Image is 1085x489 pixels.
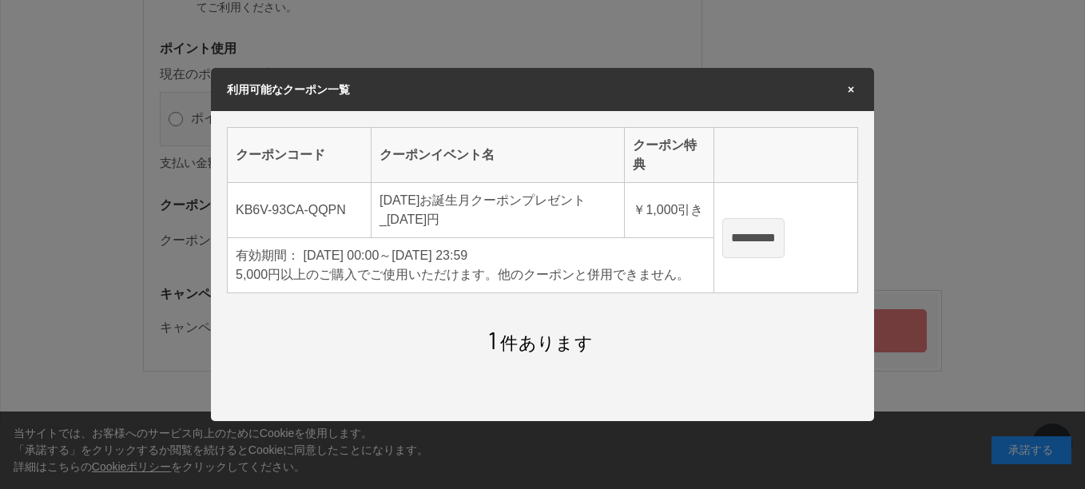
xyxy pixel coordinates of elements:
div: 5,000円以上のご購入でご使用いただけます。他のクーポンと併用できません。 [236,265,705,284]
td: KB6V-93CA-QQPN [228,183,372,238]
th: クーポンイベント名 [372,128,625,183]
span: 利用可能なクーポン一覧 [227,83,350,96]
span: 件あります [488,333,593,353]
th: クーポンコード [228,128,372,183]
th: クーポン特典 [625,128,714,183]
span: 有効期間： [236,248,300,262]
td: 引き [625,183,714,238]
span: [DATE] 00:00～[DATE] 23:59 [303,248,467,262]
td: [DATE]お誕生月クーポンプレゼント_[DATE]円 [372,183,625,238]
span: ￥1,000 [633,203,678,217]
span: 1 [488,325,497,354]
span: × [844,84,858,95]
